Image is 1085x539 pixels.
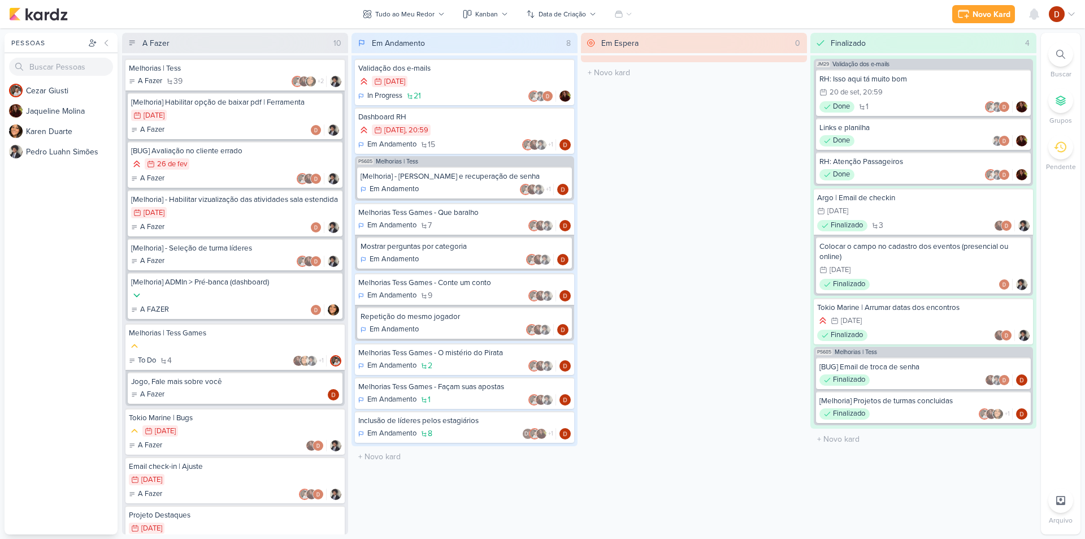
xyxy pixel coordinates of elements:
[303,256,315,267] img: Jaqueline Molina
[542,360,553,372] img: Pedro Luahn Simões
[557,254,568,265] img: Davi Elias Teixeira
[999,135,1010,146] img: Davi Elias Teixeira
[414,92,421,100] span: 21
[522,428,533,439] div: Danilo Leite
[526,324,554,335] div: Colaboradores: Cezar Giusti, Jaqueline Molina, Pedro Luahn Simões
[129,413,341,423] div: Tokio Marine | Bugs
[992,169,1003,180] img: Pedro Luahn Simões
[358,290,416,301] div: Em Andamento
[428,430,432,438] span: 8
[306,355,318,366] img: Pedro Luahn Simões
[1004,409,1010,419] span: +1
[559,290,571,301] img: Davi Elias Teixeira
[297,173,308,184] img: Cezar Giusti
[328,222,339,233] img: Pedro Luahn Simões
[999,279,1010,290] img: Davi Elias Teixeira
[367,394,416,406] p: Em Andamento
[328,173,339,184] img: Pedro Luahn Simões
[557,324,568,335] div: Responsável: Davi Elias Teixeira
[533,254,544,265] img: Jaqueline Molina
[528,394,556,406] div: Colaboradores: Cezar Giusti, Jaqueline Molina, Pedro Luahn Simões
[559,90,571,102] div: Responsável: Jaqueline Molina
[303,173,315,184] img: Jaqueline Molina
[528,360,556,372] div: Colaboradores: Cezar Giusti, Jaqueline Molina, Pedro Luahn Simões
[841,317,862,325] div: [DATE]
[817,303,1030,313] div: Tokio Marine | Arrumar datas dos encontros
[144,209,164,217] div: [DATE]
[819,396,1027,406] div: [Melhoria] Projetos de turmas concluidas
[361,171,568,182] div: [Melhoria] - Cadastro e recuperação de senha
[986,408,997,420] img: Jaqueline Molina
[358,124,370,136] div: Prioridade Alta
[140,304,169,316] p: A FAZER
[157,161,187,168] div: 26 de fev
[354,449,575,465] input: + Novo kard
[833,408,865,420] p: Finalizado
[310,304,322,316] img: Davi Elias Teixeira
[529,139,540,150] img: Jaqueline Molina
[1016,374,1027,386] div: Responsável: Davi Elias Teixeira
[540,324,551,335] img: Pedro Luahn Simões
[542,394,553,406] img: Pedro Luahn Simões
[535,90,546,102] img: Pedro Luahn Simões
[816,349,832,355] span: PS685
[819,374,870,386] div: Finalizado
[819,123,1027,133] div: Links e planilha
[999,374,1010,386] img: Davi Elias Teixeira
[328,124,339,136] img: Pedro Luahn Simões
[830,89,860,96] div: 20 de set
[367,90,402,102] p: In Progress
[520,184,531,195] img: Cezar Giusti
[297,256,308,267] img: Cezar Giusti
[305,76,316,87] img: Karen Duarte
[310,173,322,184] img: Davi Elias Teixeira
[1016,135,1027,146] img: Jaqueline Molina
[129,328,341,338] div: Melhorias | Tess Games
[131,304,169,316] div: A FAZER
[1016,279,1027,290] div: Responsável: Pedro Luahn Simões
[819,242,1027,262] div: Colocar o campo no cadastro dos eventos (presencial ou online)
[559,394,571,406] div: Responsável: Davi Elias Teixeira
[833,374,865,386] p: Finalizado
[528,290,556,301] div: Colaboradores: Cezar Giusti, Jaqueline Molina, Pedro Luahn Simões
[952,5,1015,23] button: Novo Kard
[330,440,341,451] div: Responsável: Pedro Luahn Simões
[367,220,416,231] p: Em Andamento
[601,37,639,49] div: Em Espera
[994,220,1015,231] div: Colaboradores: Jaqueline Molina, Davi Elias Teixeira
[142,37,170,49] div: A Fazer
[985,374,996,386] img: Jaqueline Molina
[131,290,142,301] div: Prioridade Baixa
[526,324,537,335] img: Cezar Giusti
[328,389,339,400] div: Responsável: Davi Elias Teixeira
[557,184,568,195] img: Davi Elias Teixeira
[817,315,828,326] div: Prioridade Alta
[1049,6,1065,22] img: Davi Elias Teixeira
[1049,115,1072,126] p: Grupos
[985,169,996,180] img: Cezar Giusti
[131,146,339,156] div: [BUG] Avaliação no cliente errado
[562,37,575,49] div: 8
[1018,330,1030,341] img: Pedro Luahn Simões
[297,256,324,267] div: Colaboradores: Cezar Giusti, Jaqueline Molina, Davi Elias Teixeira
[1016,169,1027,180] div: Responsável: Jaqueline Molina
[559,90,571,102] img: Jaqueline Molina
[330,76,341,87] div: Responsável: Pedro Luahn Simões
[329,37,346,49] div: 10
[979,408,1013,420] div: Colaboradores: Cezar Giusti, Jaqueline Molina, Karen Duarte, Pedro Luahn Simões
[306,440,317,451] img: Jaqueline Molina
[985,101,1013,113] div: Colaboradores: Cezar Giusti, Pedro Luahn Simões, Davi Elias Teixeira
[292,76,327,87] div: Colaboradores: Cezar Giusti, Jaqueline Molina, Karen Duarte, Pedro Luahn Simões, Davi Elias Teixeira
[559,360,571,372] div: Responsável: Davi Elias Teixeira
[140,389,164,400] p: A Fazer
[528,90,556,102] div: Colaboradores: Cezar Giusti, Pedro Luahn Simões, Davi Elias Teixeira
[1046,162,1076,172] p: Pendente
[559,290,571,301] div: Responsável: Davi Elias Teixeira
[367,139,416,150] p: Em Andamento
[405,127,428,134] div: , 20:59
[358,278,571,288] div: Melhorias Tess Games - Conte um conto
[318,356,324,365] span: +1
[358,208,571,218] div: Melhorias Tess Games - Que baralho
[524,432,531,437] p: DL
[529,428,540,439] img: Cezar Giusti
